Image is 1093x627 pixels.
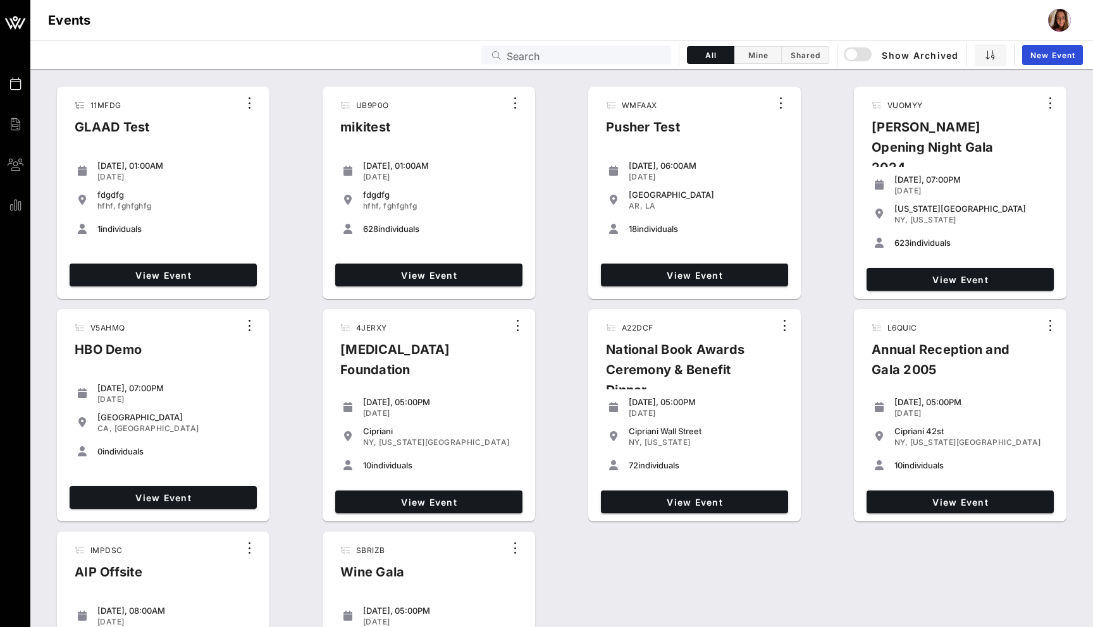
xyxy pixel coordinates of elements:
span: View Event [75,492,252,503]
div: Cipriani [363,426,517,436]
div: individuals [894,238,1049,248]
span: Shared [789,51,821,60]
div: [DATE], 05:00PM [363,606,517,616]
span: hfhf, [363,201,381,210]
span: NY, [894,215,908,224]
span: View Event [606,270,783,281]
div: [DATE] [97,394,252,405]
span: 10 [894,460,903,470]
div: GLAAD Test [65,117,160,147]
span: [GEOGRAPHIC_DATA] [114,423,199,433]
span: CA, [97,423,112,433]
a: New Event [1022,45,1083,65]
div: Pusher Test [596,117,690,147]
span: 623 [894,238,910,248]
span: SBRIZB [356,545,385,555]
div: [DATE], 06:00AM [629,161,783,171]
span: Mine [742,51,774,60]
button: Show Archived [845,44,959,66]
span: 0 [97,446,102,456]
span: [US_STATE] [645,437,691,447]
span: 11MFDG [90,100,121,110]
div: [DATE] [363,408,517,418]
div: individuals [97,446,252,456]
div: [DATE] [97,617,252,627]
span: V5AHMQ [90,323,125,332]
span: 1 [97,224,101,234]
span: NY, [894,437,908,447]
span: [US_STATE][GEOGRAPHIC_DATA] [910,437,1041,447]
span: UB9P0O [356,100,388,110]
span: View Event [872,497,1049,508]
a: View Event [70,264,257,286]
div: [DATE], 01:00AM [97,161,252,171]
div: [US_STATE][GEOGRAPHIC_DATA] [894,204,1049,214]
span: hfhf, [97,201,116,210]
span: View Event [75,270,252,281]
div: fdgdfg [97,190,252,200]
div: [DATE] [97,172,252,182]
div: [DATE], 01:00AM [363,161,517,171]
span: L6QUIC [887,323,917,332]
div: [DATE] [894,186,1049,196]
a: View Event [70,486,257,509]
div: fdgdfg [363,190,517,200]
div: individuals [894,460,1049,470]
span: IMPDSC [90,545,122,555]
div: AIP Offsite [65,562,152,592]
div: [DATE], 05:00PM [894,397,1049,407]
div: [DATE] [629,408,783,418]
span: A22DCF [622,323,653,332]
span: WMFAAX [622,100,657,110]
span: New Event [1030,51,1075,60]
a: View Event [867,490,1054,513]
a: View Event [601,264,788,286]
div: Annual Reception and Gala 2005 [861,339,1040,390]
span: View Event [606,497,783,508]
div: [DATE], 05:00PM [363,397,517,407]
span: [US_STATE][GEOGRAPHIC_DATA] [379,437,510,447]
div: [DATE], 05:00PM [629,397,783,407]
a: View Event [867,268,1054,291]
span: 18 [629,224,637,234]
div: [MEDICAL_DATA] Foundation [330,339,507,390]
div: [PERSON_NAME] Opening Night Gala 2024 [861,117,1040,188]
a: View Event [335,490,522,513]
span: 72 [629,460,638,470]
div: [DATE] [363,617,517,627]
span: View Event [872,274,1049,285]
div: individuals [363,224,517,234]
div: [GEOGRAPHIC_DATA] [629,190,783,200]
span: 628 [363,224,378,234]
span: NY, [629,437,642,447]
div: individuals [97,224,252,234]
span: fghfghfg [383,201,417,210]
div: Wine Gala [330,562,414,592]
div: [DATE] [363,172,517,182]
span: LA [645,201,656,210]
span: 4JERXY [356,323,386,332]
div: [GEOGRAPHIC_DATA] [97,412,252,422]
div: HBO Demo [65,339,152,370]
div: mikitest [330,117,400,147]
span: View Event [340,270,517,281]
div: Cipriani 42st [894,426,1049,436]
div: National Book Awards Ceremony & Benefit Dinner [596,339,774,410]
span: 10 [363,460,371,470]
div: individuals [363,460,517,470]
span: NY, [363,437,376,447]
a: View Event [601,490,788,513]
h1: Events [48,10,91,30]
div: individuals [629,460,783,470]
button: Mine [734,46,782,64]
span: All [695,51,726,60]
div: Cipriani Wall Street [629,426,783,436]
span: AR, [629,201,643,210]
button: Shared [782,46,829,64]
span: [US_STATE] [910,215,956,224]
span: fghfghfg [118,201,151,210]
div: [DATE], 07:00PM [97,383,252,393]
div: [DATE], 08:00AM [97,606,252,616]
div: individuals [629,224,783,234]
span: VUOMYY [887,100,922,110]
